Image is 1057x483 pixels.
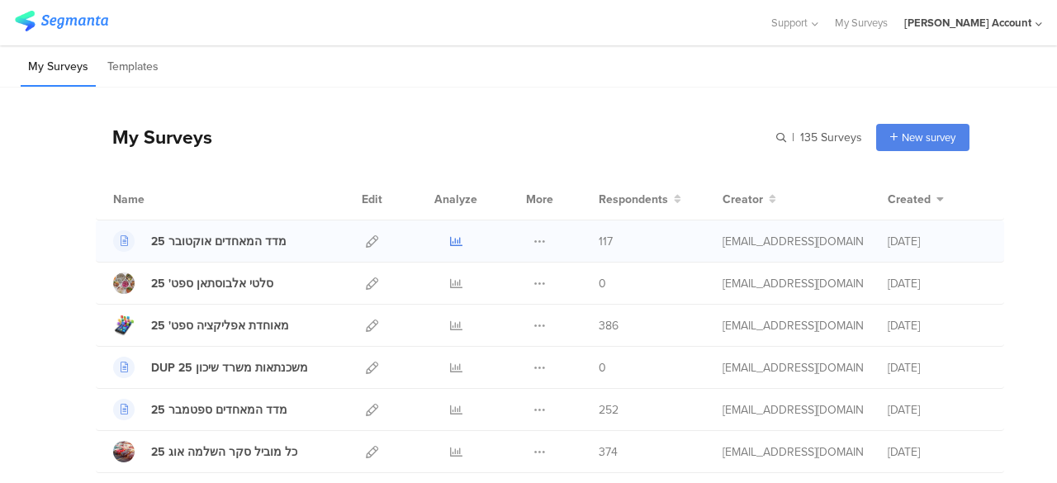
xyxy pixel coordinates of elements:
div: DUP משכנתאות משרד שיכון 25 [151,359,308,376]
div: [DATE] [888,275,987,292]
div: Edit [354,178,390,220]
a: 25 מדד המאחדים אוקטובר [113,230,287,252]
li: Templates [100,48,166,87]
div: [PERSON_NAME] Account [904,15,1031,31]
span: 117 [599,233,613,250]
span: 135 Surveys [800,129,862,146]
a: מדד המאחדים ספטמבר 25 [113,399,287,420]
div: afkar2005@gmail.com [723,401,863,419]
div: [DATE] [888,317,987,334]
div: סלטי אלבוסתאן ספט' 25 [151,275,273,292]
span: 374 [599,443,618,461]
span: 252 [599,401,619,419]
div: מאוחדת אפליקציה ספט' 25 [151,317,289,334]
div: Analyze [431,178,481,220]
button: Created [888,191,944,208]
a: DUP משכנתאות משרד שיכון 25 [113,357,308,378]
span: 386 [599,317,619,334]
div: [DATE] [888,443,987,461]
div: afkar2005@gmail.com [723,233,863,250]
div: afkar2005@gmail.com [723,275,863,292]
span: Creator [723,191,763,208]
a: סלטי אלבוסתאן ספט' 25 [113,272,273,294]
div: כל מוביל סקר השלמה אוג 25 [151,443,297,461]
span: Support [771,15,808,31]
div: More [522,178,557,220]
span: New survey [902,130,955,145]
button: Respondents [599,191,681,208]
div: [DATE] [888,233,987,250]
div: [DATE] [888,401,987,419]
span: | [789,129,797,146]
div: Name [113,191,212,208]
div: afkar2005@gmail.com [723,443,863,461]
div: 25 מדד המאחדים אוקטובר [151,233,287,250]
div: afkar2005@gmail.com [723,359,863,376]
span: 0 [599,359,606,376]
img: segmanta logo [15,11,108,31]
span: Respondents [599,191,668,208]
div: מדד המאחדים ספטמבר 25 [151,401,287,419]
button: Creator [723,191,776,208]
div: afkar2005@gmail.com [723,317,863,334]
a: מאוחדת אפליקציה ספט' 25 [113,315,289,336]
div: [DATE] [888,359,987,376]
li: My Surveys [21,48,96,87]
a: כל מוביל סקר השלמה אוג 25 [113,441,297,462]
span: Created [888,191,931,208]
span: 0 [599,275,606,292]
div: My Surveys [96,123,212,151]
